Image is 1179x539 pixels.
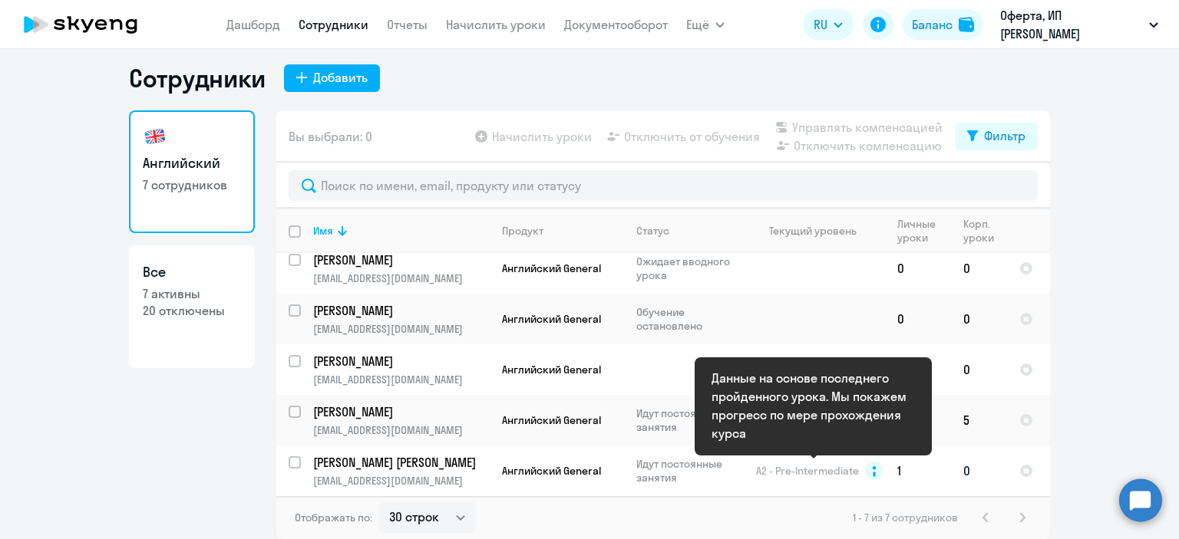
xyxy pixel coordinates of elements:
[313,454,489,471] a: [PERSON_NAME] [PERSON_NAME]
[284,64,380,92] button: Добавить
[313,373,489,386] p: [EMAIL_ADDRESS][DOMAIN_NAME]
[951,445,1007,496] td: 0
[636,305,741,333] p: Обучение остановлено
[295,511,372,524] span: Отображать по:
[143,176,241,193] p: 7 сотрудников
[313,271,489,285] p: [EMAIL_ADDRESS][DOMAIN_NAME]
[814,15,827,34] span: RU
[502,413,601,427] span: Английский General
[313,224,489,238] div: Имя
[502,464,601,478] span: Английский General
[885,344,951,395] td: 0
[313,302,487,319] p: [PERSON_NAME]
[313,353,487,370] p: [PERSON_NAME]
[289,127,372,146] span: Вы выбрали: 0
[897,217,950,245] div: Личные уроки
[313,353,489,370] a: [PERSON_NAME]
[313,454,487,471] p: [PERSON_NAME] [PERSON_NAME]
[502,363,601,376] span: Английский General
[502,312,601,326] span: Английский General
[984,127,1025,145] div: Фильтр
[313,423,489,437] p: [EMAIL_ADDRESS][DOMAIN_NAME]
[313,403,489,420] a: [PERSON_NAME]
[313,302,489,319] a: [PERSON_NAME]
[756,464,859,478] span: A2 - Pre-Intermediate
[1000,6,1143,43] p: Оферта, ИП [PERSON_NAME]
[313,474,489,488] p: [EMAIL_ADDRESS][DOMAIN_NAME]
[636,255,741,282] p: Ожидает вводного урока
[686,9,725,40] button: Ещё
[143,124,167,149] img: english
[502,261,601,275] span: Английский General
[313,403,487,420] p: [PERSON_NAME]
[853,511,958,524] span: 1 - 7 из 7 сотрудников
[636,457,741,485] p: Идут постоянные занятия
[951,395,1007,445] td: 5
[769,224,857,238] div: Текущий уровень
[313,68,368,87] div: Добавить
[885,445,951,496] td: 1
[885,243,951,294] td: 0
[129,245,255,368] a: Все7 активны20 отключены
[959,17,974,32] img: balance
[803,9,854,40] button: RU
[387,17,428,32] a: Отчеты
[313,224,333,238] div: Имя
[129,63,266,94] h1: Сотрудники
[299,17,368,32] a: Сотрудники
[951,294,1007,344] td: 0
[755,224,884,238] div: Текущий уровень
[903,9,983,40] button: Балансbalance
[712,369,915,442] div: Данные на основе последнего пройденного урока. Мы покажем прогресс по мере прохождения курса
[636,224,669,238] div: Статус
[313,322,489,336] p: [EMAIL_ADDRESS][DOMAIN_NAME]
[313,251,487,268] p: [PERSON_NAME]
[446,17,546,32] a: Начислить уроки
[885,294,951,344] td: 0
[289,170,1038,201] input: Поиск по имени, email, продукту или статусу
[636,224,741,238] div: Статус
[502,224,623,238] div: Продукт
[951,344,1007,395] td: 0
[955,123,1038,150] button: Фильтр
[912,15,953,34] div: Баланс
[143,285,241,302] p: 7 активны
[992,6,1166,43] button: Оферта, ИП [PERSON_NAME]
[143,262,241,282] h3: Все
[636,406,741,434] p: Идут постоянные занятия
[963,217,1006,245] div: Корп. уроки
[129,110,255,233] a: Английский7 сотрудников
[226,17,280,32] a: Дашборд
[897,217,940,245] div: Личные уроки
[502,224,543,238] div: Продукт
[313,251,489,268] a: [PERSON_NAME]
[143,153,241,173] h3: Английский
[686,15,709,34] span: Ещё
[963,217,996,245] div: Корп. уроки
[564,17,668,32] a: Документооборот
[951,243,1007,294] td: 0
[143,302,241,319] p: 20 отключены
